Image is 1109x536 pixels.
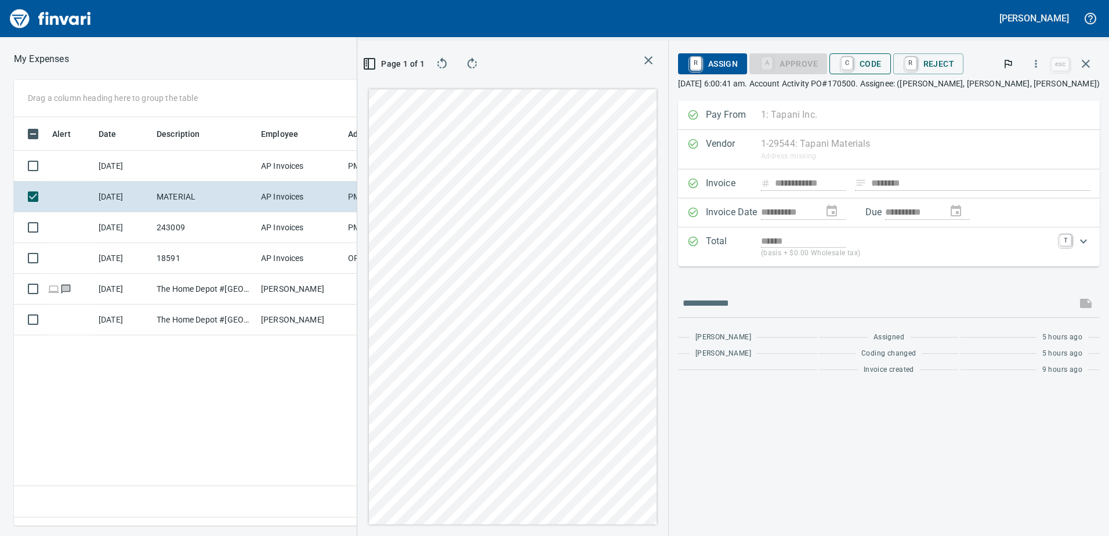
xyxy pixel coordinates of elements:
[1042,348,1082,360] span: 5 hours ago
[152,274,256,305] td: The Home Depot #[GEOGRAPHIC_DATA]
[1023,51,1049,77] button: More
[256,305,343,335] td: [PERSON_NAME]
[99,127,117,141] span: Date
[367,53,423,74] button: Page 1 of 1
[1049,50,1100,78] span: Close invoice
[343,182,413,212] td: PM98_AP ([PERSON_NAME], [PERSON_NAME])
[905,57,916,70] a: R
[152,212,256,243] td: 243009
[695,332,751,343] span: [PERSON_NAME]
[678,78,1100,89] p: [DATE] 6:00:41 am. Account Activity PO#170500. Assignee: ([PERSON_NAME], [PERSON_NAME], [PERSON_N...
[152,182,256,212] td: MATERIAL
[60,285,72,292] span: Has messages
[48,285,60,292] span: Online transaction
[695,348,751,360] span: [PERSON_NAME]
[52,127,86,141] span: Alert
[152,243,256,274] td: 18591
[99,127,132,141] span: Date
[839,54,882,74] span: Code
[256,243,343,274] td: AP Invoices
[157,127,215,141] span: Description
[690,57,701,70] a: R
[706,234,761,259] p: Total
[996,9,1072,27] button: [PERSON_NAME]
[28,92,198,104] p: Drag a column heading here to group the table
[903,54,954,74] span: Reject
[256,212,343,243] td: AP Invoices
[1042,332,1082,343] span: 5 hours ago
[343,151,413,182] td: PM98_AP ([PERSON_NAME], [PERSON_NAME])
[94,243,152,274] td: [DATE]
[678,227,1100,266] div: Expand
[1042,364,1082,376] span: 9 hours ago
[343,243,413,274] td: OPS08_AP (janettep, samr)
[256,151,343,182] td: AP Invoices
[94,212,152,243] td: [DATE]
[261,127,298,141] span: Employee
[749,58,827,68] div: Coding Required
[94,305,152,335] td: [DATE]
[829,53,891,74] button: CCode
[94,182,152,212] td: [DATE]
[14,52,69,66] nav: breadcrumb
[893,53,963,74] button: RReject
[348,127,393,141] span: Additional Reviewer
[52,127,71,141] span: Alert
[842,57,853,70] a: C
[152,305,256,335] td: The Home Depot #[GEOGRAPHIC_DATA]
[995,51,1021,77] button: Flag
[687,54,738,74] span: Assign
[874,332,904,343] span: Assigned
[94,274,152,305] td: [DATE]
[256,182,343,212] td: AP Invoices
[14,52,69,66] p: My Expenses
[261,127,313,141] span: Employee
[1060,234,1071,246] a: T
[7,5,94,32] img: Finvari
[761,248,1053,259] p: (basis + $0.00 Wholesale tax)
[94,151,152,182] td: [DATE]
[348,127,408,141] span: Additional Reviewer
[1052,58,1069,71] a: esc
[157,127,200,141] span: Description
[371,57,419,71] span: Page 1 of 1
[256,274,343,305] td: [PERSON_NAME]
[999,12,1069,24] h5: [PERSON_NAME]
[678,53,747,74] button: RAssign
[861,348,916,360] span: Coding changed
[864,364,914,376] span: Invoice created
[343,212,413,243] td: PM98 ([PERSON_NAME], [PERSON_NAME])
[1072,289,1100,317] span: This records your message into the invoice and notifies anyone mentioned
